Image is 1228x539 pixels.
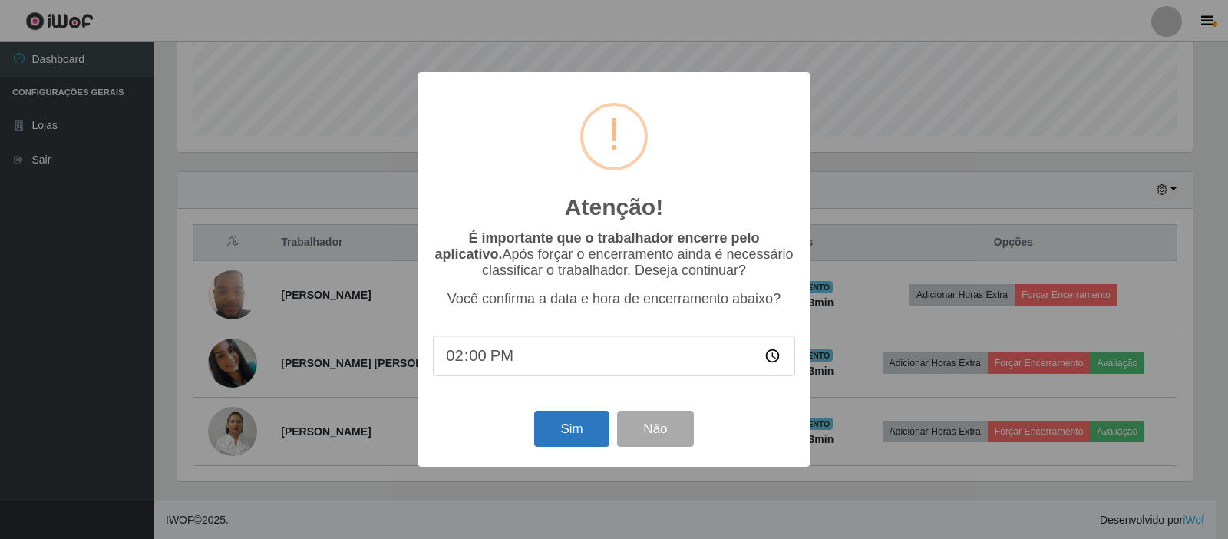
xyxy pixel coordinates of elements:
[565,193,663,221] h2: Atenção!
[433,291,795,307] p: Você confirma a data e hora de encerramento abaixo?
[617,411,693,447] button: Não
[434,230,759,262] b: É importante que o trabalhador encerre pelo aplicativo.
[534,411,609,447] button: Sim
[433,230,795,279] p: Após forçar o encerramento ainda é necessário classificar o trabalhador. Deseja continuar?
